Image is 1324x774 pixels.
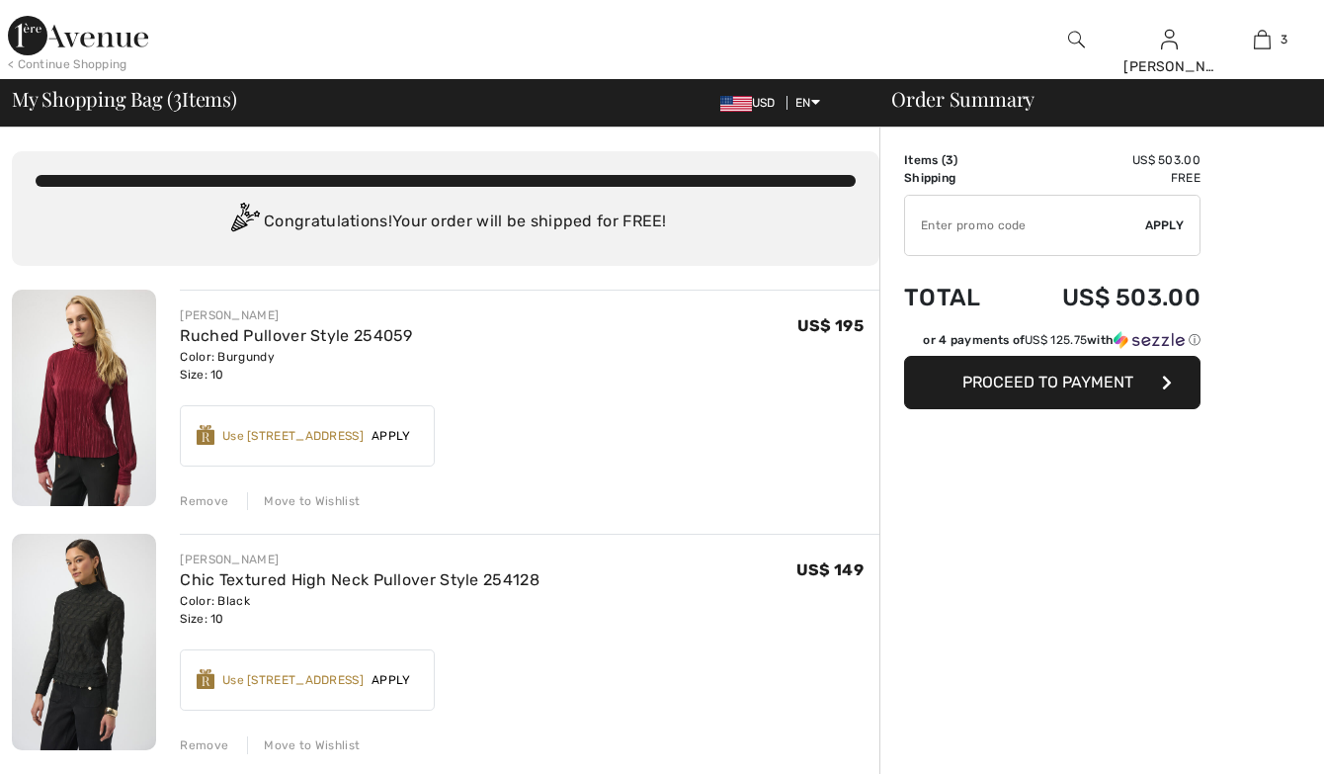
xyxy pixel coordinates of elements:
div: Color: Black Size: 10 [180,592,539,628]
span: Apply [364,427,419,445]
div: Use [STREET_ADDRESS] [222,427,364,445]
div: [PERSON_NAME] [180,551,539,568]
div: Move to Wishlist [247,492,360,510]
img: Reward-Logo.svg [197,669,214,689]
div: Remove [180,736,228,754]
span: US$ 125.75 [1025,333,1087,347]
div: or 4 payments ofUS$ 125.75withSezzle Click to learn more about Sezzle [904,331,1200,356]
span: Apply [364,671,419,689]
td: Shipping [904,169,1010,187]
div: Remove [180,492,228,510]
div: or 4 payments of with [923,331,1200,349]
div: Order Summary [868,89,1312,109]
span: 3 [946,153,953,167]
img: Reward-Logo.svg [197,425,214,445]
a: Chic Textured High Neck Pullover Style 254128 [180,570,539,589]
a: Sign In [1161,30,1178,48]
div: [PERSON_NAME] [1123,56,1214,77]
span: Proceed to Payment [962,373,1133,391]
div: Move to Wishlist [247,736,360,754]
span: Apply [1145,216,1185,234]
span: EN [795,96,820,110]
div: < Continue Shopping [8,55,127,73]
td: US$ 503.00 [1010,151,1200,169]
div: Color: Burgundy Size: 10 [180,348,412,384]
input: Promo code [905,196,1145,255]
img: My Bag [1254,28,1271,51]
td: Total [904,264,1010,331]
button: Proceed to Payment [904,356,1200,409]
img: US Dollar [720,96,752,112]
span: US$ 149 [796,560,864,579]
td: Free [1010,169,1200,187]
a: 3 [1216,28,1307,51]
td: Items ( ) [904,151,1010,169]
img: Ruched Pullover Style 254059 [12,290,156,506]
span: 3 [1281,31,1287,48]
span: 3 [173,84,182,110]
img: Congratulation2.svg [224,203,264,242]
img: Sezzle [1114,331,1185,349]
img: Chic Textured High Neck Pullover Style 254128 [12,534,156,750]
td: US$ 503.00 [1010,264,1200,331]
div: Use [STREET_ADDRESS] [222,671,364,689]
a: Ruched Pullover Style 254059 [180,326,412,345]
img: My Info [1161,28,1178,51]
img: search the website [1068,28,1085,51]
div: Congratulations! Your order will be shipped for FREE! [36,203,856,242]
span: My Shopping Bag ( Items) [12,89,237,109]
span: US$ 195 [797,316,864,335]
img: 1ère Avenue [8,16,148,55]
div: [PERSON_NAME] [180,306,412,324]
span: USD [720,96,784,110]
